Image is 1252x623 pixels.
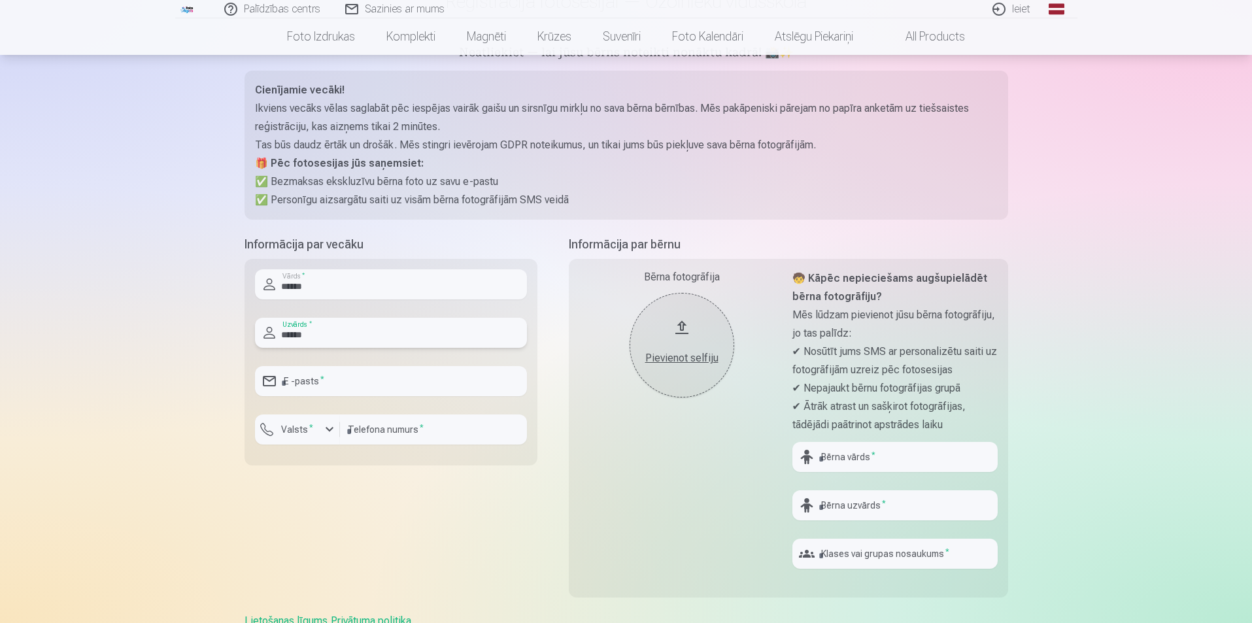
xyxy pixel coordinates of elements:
[371,18,451,55] a: Komplekti
[759,18,869,55] a: Atslēgu piekariņi
[255,414,340,445] button: Valsts*
[451,18,522,55] a: Magnēti
[271,18,371,55] a: Foto izdrukas
[245,235,537,254] h5: Informācija par vecāku
[522,18,587,55] a: Krūzes
[869,18,981,55] a: All products
[792,379,998,397] p: ✔ Nepajaukt bērnu fotogrāfijas grupā
[587,18,656,55] a: Suvenīri
[255,99,998,136] p: Ikviens vecāks vēlas saglabāt pēc iespējas vairāk gaišu un sirsnīgu mirkļu no sava bērna bērnības...
[643,350,721,366] div: Pievienot selfiju
[792,397,998,434] p: ✔ Ātrāk atrast un sašķirot fotogrāfijas, tādējādi paātrinot apstrādes laiku
[630,293,734,397] button: Pievienot selfiju
[255,173,998,191] p: ✅ Bezmaksas ekskluzīvu bērna foto uz savu e-pastu
[569,235,1008,254] h5: Informācija par bērnu
[656,18,759,55] a: Foto kalendāri
[180,5,195,13] img: /fa1
[792,343,998,379] p: ✔ Nosūtīt jums SMS ar personalizētu saiti uz fotogrāfijām uzreiz pēc fotosesijas
[255,136,998,154] p: Tas būs daudz ērtāk un drošāk. Mēs stingri ievērojam GDPR noteikumus, un tikai jums būs piekļuve ...
[255,191,998,209] p: ✅ Personīgu aizsargātu saiti uz visām bērna fotogrāfijām SMS veidā
[255,84,345,96] strong: Cienījamie vecāki!
[792,306,998,343] p: Mēs lūdzam pievienot jūsu bērna fotogrāfiju, jo tas palīdz:
[255,157,424,169] strong: 🎁 Pēc fotosesijas jūs saņemsiet:
[792,272,987,303] strong: 🧒 Kāpēc nepieciešams augšupielādēt bērna fotogrāfiju?
[579,269,785,285] div: Bērna fotogrāfija
[276,423,318,436] label: Valsts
